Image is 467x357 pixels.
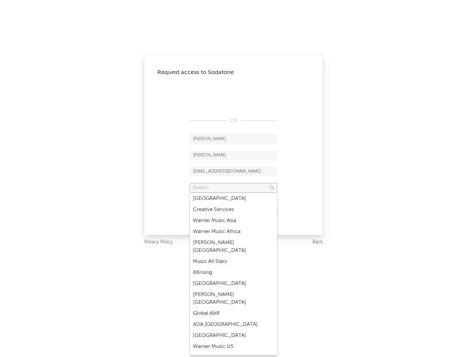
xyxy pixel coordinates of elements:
[313,238,323,246] a: Back
[157,68,310,76] div: Request access to Sodatone
[190,215,277,226] div: Warner Music Asia
[190,319,277,330] div: ADA [GEOGRAPHIC_DATA]
[190,117,277,125] div: OR
[190,204,277,215] div: Creative Services
[190,267,277,278] div: 88rising
[190,167,277,177] input: Email
[190,193,277,204] div: [GEOGRAPHIC_DATA]
[190,134,277,144] input: First Name
[190,278,277,289] div: [GEOGRAPHIC_DATA]
[190,330,277,341] div: [GEOGRAPHIC_DATA]
[190,237,277,256] div: [PERSON_NAME] [GEOGRAPHIC_DATA]
[190,226,277,237] div: Warner Music Africa
[190,151,277,160] input: Last Name
[144,238,173,246] a: Privacy Policy
[190,289,277,308] div: [PERSON_NAME] [GEOGRAPHIC_DATA]
[190,341,277,352] div: Warner Music US
[190,308,277,319] div: Global A&R
[190,183,277,193] input: Division
[190,256,277,267] div: Music All Stars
